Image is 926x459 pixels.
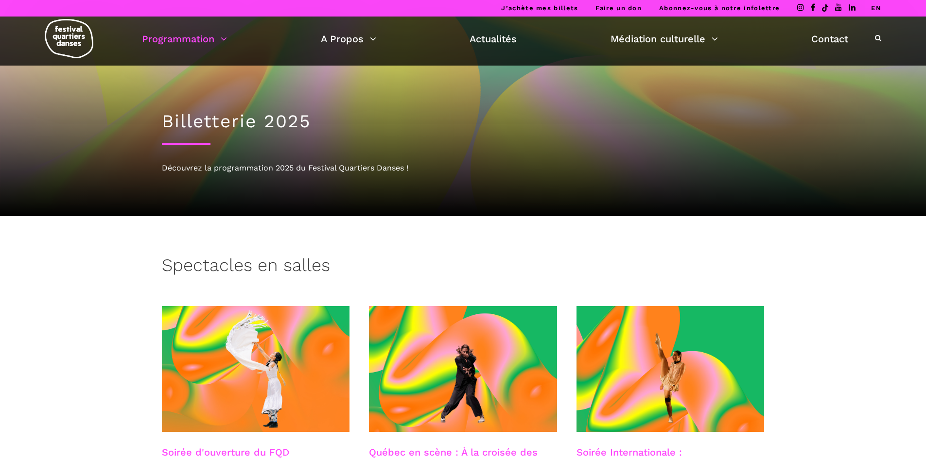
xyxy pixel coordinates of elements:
a: Programmation [142,31,227,47]
h3: Spectacles en salles [162,255,330,279]
a: A Propos [321,31,376,47]
a: EN [871,4,881,12]
h1: Billetterie 2025 [162,111,765,132]
div: Découvrez la programmation 2025 du Festival Quartiers Danses ! [162,162,765,174]
a: Soirée d'ouverture du FQD [162,446,289,458]
a: Contact [811,31,848,47]
img: logo-fqd-med [45,19,93,58]
a: Faire un don [595,4,642,12]
a: Actualités [470,31,517,47]
a: J’achète mes billets [501,4,578,12]
a: Abonnez-vous à notre infolettre [659,4,780,12]
a: Médiation culturelle [611,31,718,47]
